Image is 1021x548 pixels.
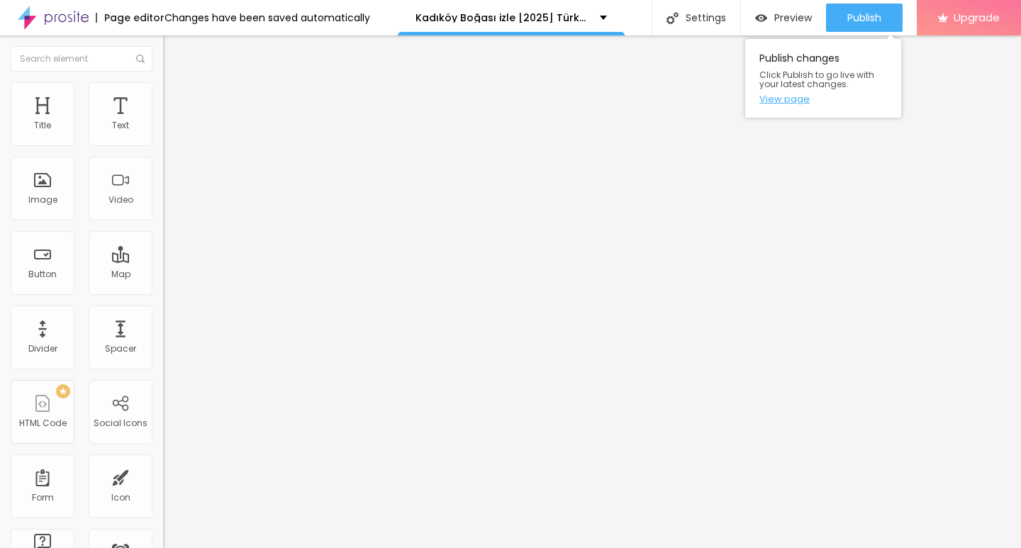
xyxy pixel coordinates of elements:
[108,195,133,205] div: Video
[164,13,370,23] div: Changes have been saved automatically
[759,70,887,89] span: Click Publish to go live with your latest changes.
[954,11,1000,23] span: Upgrade
[826,4,903,32] button: Publish
[105,344,136,354] div: Spacer
[415,13,589,23] p: Kadıköy Boğası izle [2025] Türkçe Dublaj Tek Parca 4k 1080p Filmi HD
[136,55,145,63] img: Icone
[32,493,54,503] div: Form
[847,12,881,23] span: Publish
[96,13,164,23] div: Page editor
[19,418,67,428] div: HTML Code
[94,418,147,428] div: Social Icons
[34,121,51,130] div: Title
[11,46,152,72] input: Search element
[111,493,130,503] div: Icon
[741,4,826,32] button: Preview
[755,12,767,24] img: view-1.svg
[745,39,901,118] div: Publish changes
[111,269,130,279] div: Map
[28,269,57,279] div: Button
[163,35,1021,548] iframe: Editor
[774,12,812,23] span: Preview
[28,195,57,205] div: Image
[759,94,887,104] a: View page
[28,344,57,354] div: Divider
[666,12,679,24] img: Icone
[112,121,129,130] div: Text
